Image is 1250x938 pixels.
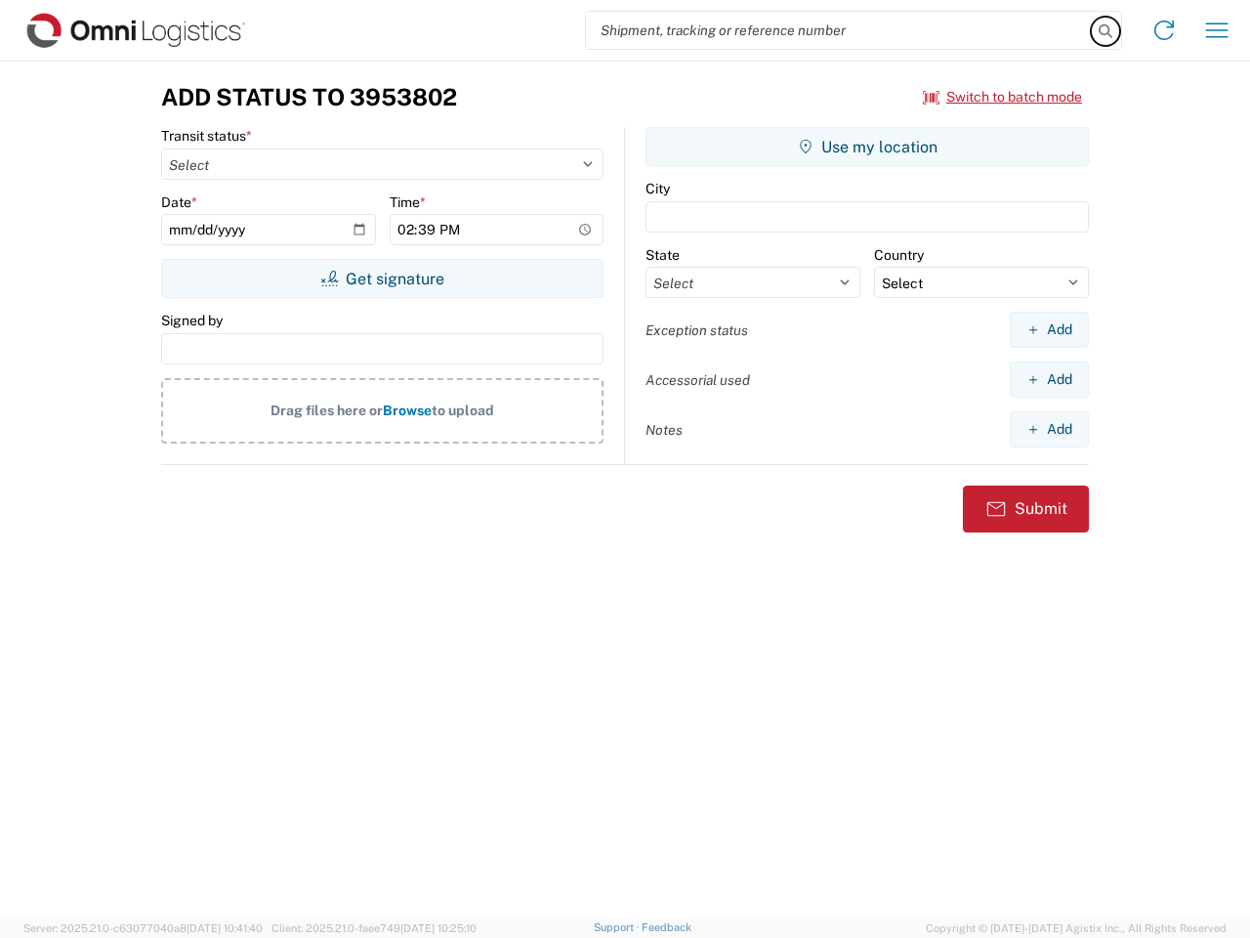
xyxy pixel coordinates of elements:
[271,403,383,418] span: Drag files here or
[594,921,643,933] a: Support
[432,403,494,418] span: to upload
[1010,312,1089,348] button: Add
[646,421,683,439] label: Notes
[926,919,1227,937] span: Copyright © [DATE]-[DATE] Agistix Inc., All Rights Reserved
[642,921,691,933] a: Feedback
[187,922,263,934] span: [DATE] 10:41:40
[646,180,670,197] label: City
[390,193,426,211] label: Time
[161,259,604,298] button: Get signature
[23,922,263,934] span: Server: 2025.21.0-c63077040a8
[383,403,432,418] span: Browse
[646,127,1089,166] button: Use my location
[161,127,252,145] label: Transit status
[963,486,1089,533] button: Submit
[586,12,1092,49] input: Shipment, tracking or reference number
[1010,411,1089,448] button: Add
[874,246,924,264] label: Country
[646,246,680,264] label: State
[161,193,197,211] label: Date
[271,922,477,934] span: Client: 2025.21.0-faee749
[1010,362,1089,398] button: Add
[161,312,223,329] label: Signed by
[646,321,748,339] label: Exception status
[400,922,477,934] span: [DATE] 10:25:10
[923,81,1082,113] button: Switch to batch mode
[161,83,457,111] h3: Add Status to 3953802
[646,371,750,389] label: Accessorial used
